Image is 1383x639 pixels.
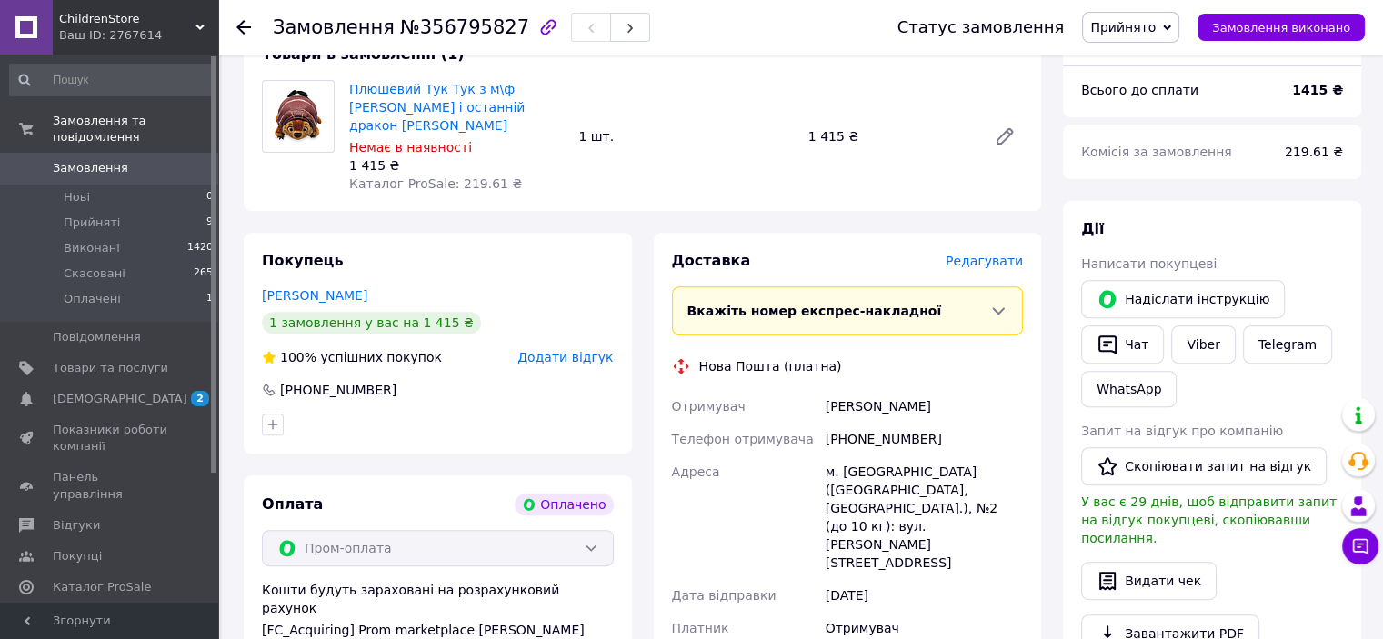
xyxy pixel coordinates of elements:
span: Прийнято [1090,20,1156,35]
button: Скопіювати запит на відгук [1081,447,1327,485]
span: Виконані [64,240,120,256]
span: Відгуки [53,517,100,534]
a: Telegram [1243,325,1332,364]
div: [DATE] [822,579,1027,612]
span: Платник [672,621,729,635]
span: Замовлення та повідомлення [53,113,218,145]
span: Панель управління [53,469,168,502]
div: [PHONE_NUMBER] [278,381,398,399]
div: 1 415 ₴ [801,124,979,149]
button: Видати чек [1081,562,1217,600]
span: Оплачені [64,291,121,307]
span: Замовлення [273,16,395,38]
span: Прийняті [64,215,120,231]
span: 0 [206,189,213,205]
button: Чат з покупцем [1342,528,1378,564]
span: №356795827 [400,16,529,38]
div: Ваш ID: 2767614 [59,27,218,44]
span: 265 [194,265,213,282]
span: Покупець [262,252,344,269]
span: ChildrenStore [59,11,195,27]
span: Каталог ProSale [53,579,151,595]
a: Viber [1171,325,1235,364]
b: 1415 ₴ [1292,83,1343,97]
span: [DEMOGRAPHIC_DATA] [53,391,187,407]
span: 100% [280,350,316,364]
span: Нові [64,189,90,205]
div: Статус замовлення [897,18,1065,36]
span: Повідомлення [53,329,141,345]
span: Оплата [262,495,323,513]
span: Телефон отримувача [672,432,814,446]
a: WhatsApp [1081,371,1177,407]
button: Чат [1081,325,1164,364]
span: Замовлення [53,160,128,176]
span: Скасовані [64,265,125,282]
span: Показники роботи компанії [53,422,168,454]
span: Редагувати [946,254,1023,268]
span: Вкажіть номер експрес-накладної [687,304,942,318]
div: Повернутися назад [236,18,251,36]
span: 219.61 ₴ [1285,145,1343,159]
button: Надіслати інструкцію [1081,280,1285,318]
a: Редагувати [987,118,1023,155]
div: Оплачено [515,494,613,515]
span: Отримувач [672,399,746,414]
span: Додати відгук [517,350,613,364]
span: Всього до сплати [1081,83,1198,97]
span: Замовлення виконано [1212,21,1350,35]
span: Написати покупцеві [1081,256,1217,271]
span: Адреса [672,464,720,479]
span: Запит на відгук про компанію [1081,424,1283,438]
div: 1 замовлення у вас на 1 415 ₴ [262,312,481,334]
button: Замовлення виконано [1198,14,1365,41]
span: 2 [191,391,209,406]
span: 1 [206,291,213,307]
a: [PERSON_NAME] [262,288,367,303]
span: 1420 [187,240,213,256]
span: Доставка [672,252,751,269]
div: м. [GEOGRAPHIC_DATA] ([GEOGRAPHIC_DATA], [GEOGRAPHIC_DATA].), №2 (до 10 кг): вул. [PERSON_NAME][S... [822,455,1027,579]
div: успішних покупок [262,348,442,366]
a: Плюшевий Тук Тук з м\ф [PERSON_NAME] і останній дракон [PERSON_NAME] [349,82,525,133]
img: Плюшевий Тук Тук з м\ф Райя і останній дракон Disney [263,81,334,152]
span: Покупці [53,548,102,564]
div: [PHONE_NUMBER] [822,423,1027,455]
span: Дата відправки [672,588,777,603]
div: Нова Пошта (платна) [695,357,847,375]
span: Товари та послуги [53,360,168,376]
span: Немає в наявності [349,140,472,155]
div: 1 415 ₴ [349,156,564,175]
span: Каталог ProSale: 219.61 ₴ [349,176,522,191]
span: 9 [206,215,213,231]
input: Пошук [9,64,215,96]
span: Комісія за замовлення [1081,145,1232,159]
span: Дії [1081,220,1104,237]
div: 1 шт. [571,124,800,149]
span: У вас є 29 днів, щоб відправити запит на відгук покупцеві, скопіювавши посилання. [1081,494,1337,545]
div: [PERSON_NAME] [822,390,1027,423]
